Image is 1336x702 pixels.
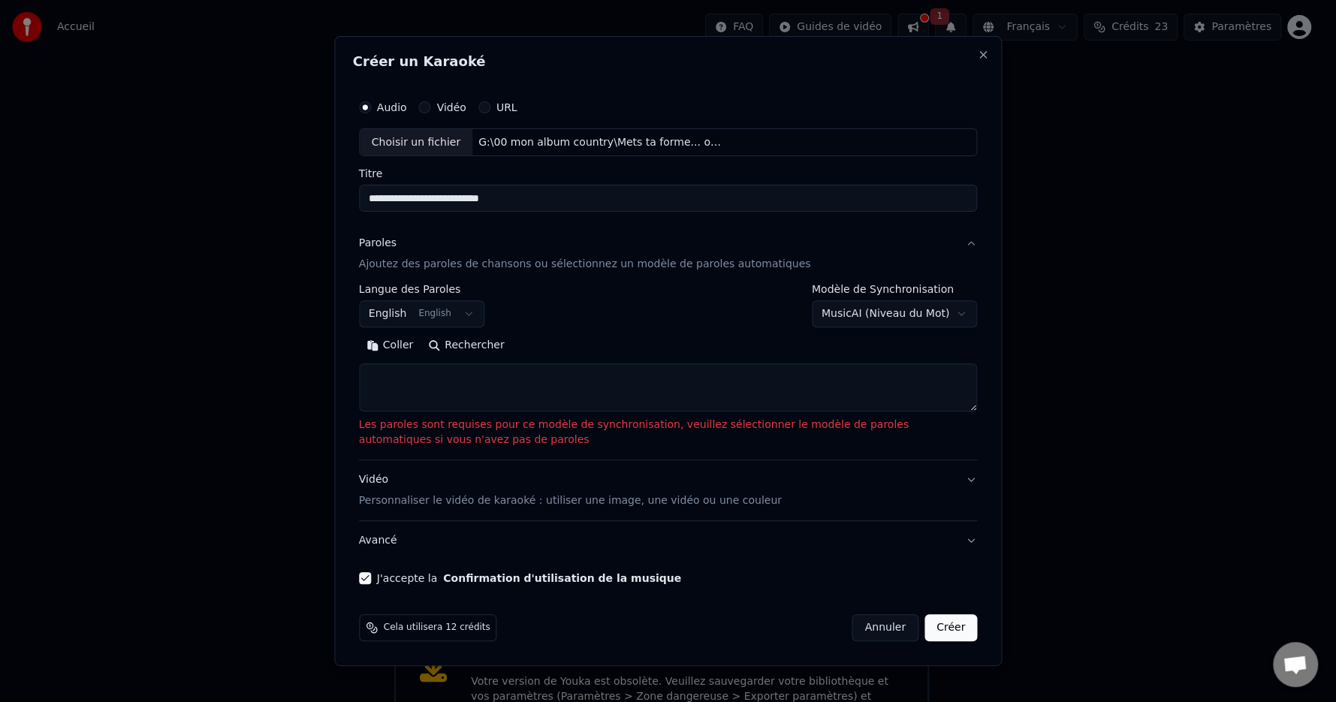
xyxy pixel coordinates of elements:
[359,285,978,460] div: ParolesAjoutez des paroles de chansons ou sélectionnez un modèle de paroles automatiques
[359,418,978,448] p: Les paroles sont requises pour ce modèle de synchronisation, veuillez sélectionner le modèle de p...
[359,472,782,508] div: Vidéo
[472,135,728,150] div: G:\00 mon album country\Mets ta forme... ose! (Remix).wav
[924,614,977,641] button: Créer
[353,55,984,68] h2: Créer un Karaoké
[359,334,421,358] button: Coller
[359,521,978,560] button: Avancé
[443,573,681,583] button: J'accepte la
[359,285,485,295] label: Langue des Paroles
[359,224,978,285] button: ParolesAjoutez des paroles de chansons ou sélectionnez un modèle de paroles automatiques
[377,573,681,583] label: J'accepte la
[437,102,466,113] label: Vidéo
[359,258,811,273] p: Ajoutez des paroles de chansons ou sélectionnez un modèle de paroles automatiques
[852,614,918,641] button: Annuler
[359,493,782,508] p: Personnaliser le vidéo de karaoké : utiliser une image, une vidéo ou une couleur
[360,129,472,156] div: Choisir un fichier
[421,334,511,358] button: Rechercher
[496,102,517,113] label: URL
[377,102,407,113] label: Audio
[359,460,978,520] button: VidéoPersonnaliser le vidéo de karaoké : utiliser une image, une vidéo ou une couleur
[812,285,977,295] label: Modèle de Synchronisation
[384,622,490,634] span: Cela utilisera 12 crédits
[359,169,978,179] label: Titre
[359,237,397,252] div: Paroles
